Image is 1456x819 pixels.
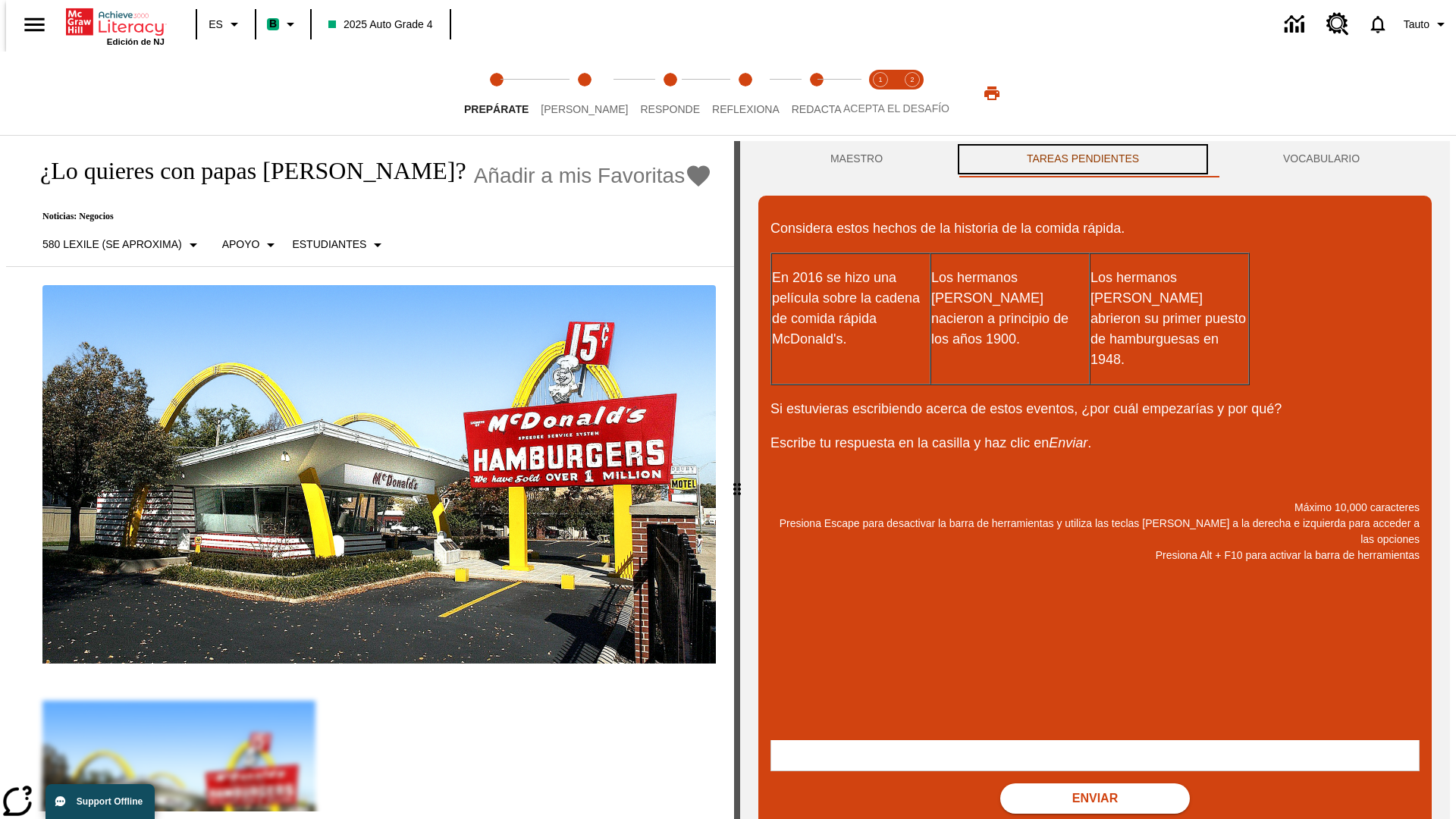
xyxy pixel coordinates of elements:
span: Reflexiona [712,103,780,115]
text: 1 [878,76,882,83]
p: Presiona Alt + F10 para activar la barra de herramientas [770,548,1420,563]
p: 580 Lexile (Se aproxima) [42,237,182,253]
p: Máximo 10,000 caracteres [770,500,1420,516]
span: Responde [640,103,700,115]
span: Redacta [792,103,842,115]
p: Considera estos hechos de la historia de la comida rápida. [770,218,1420,239]
span: 2025 Auto Grade 4 [328,17,433,33]
button: Lenguaje: ES, Selecciona un idioma [202,11,250,38]
span: Support Offline [77,796,143,807]
button: Perfil/Configuración [1398,11,1456,38]
button: Tipo de apoyo, Apoyo [216,231,287,259]
button: VOCABULARIO [1211,141,1432,177]
button: Enviar [1000,783,1190,814]
button: Acepta el desafío lee step 1 of 2 [858,52,902,135]
button: Boost El color de la clase es verde menta. Cambiar el color de la clase. [261,11,306,38]
p: Presiona Escape para desactivar la barra de herramientas y utiliza las teclas [PERSON_NAME] a la ... [770,516,1420,548]
p: Los hermanos [PERSON_NAME] abrieron su primer puesto de hamburguesas en 1948. [1090,268,1248,370]
div: Instructional Panel Tabs [758,141,1432,177]
p: Apoyo [222,237,260,253]
button: TAREAS PENDIENTES [955,141,1211,177]
a: Centro de información [1276,4,1317,45]
span: ACEPTA EL DESAFÍO [843,102,949,115]
div: activity [740,141,1450,819]
button: Support Offline [45,784,155,819]
span: B [269,14,277,33]
text: 2 [910,76,914,83]
a: Centro de recursos, Se abrirá en una pestaña nueva. [1317,4,1358,45]
body: Máximo 10,000 caracteres Presiona Escape para desactivar la barra de herramientas y utiliza las t... [6,12,221,26]
button: Acepta el desafío contesta step 2 of 2 [890,52,934,135]
button: Prepárate step 1 of 5 [452,52,541,135]
span: Prepárate [464,103,529,115]
span: Añadir a mis Favoritas [474,164,686,188]
div: reading [6,141,734,811]
button: Responde step 3 of 5 [628,52,712,135]
div: Portada [66,5,165,46]
button: Seleccione Lexile, 580 Lexile (Se aproxima) [36,231,209,259]
p: Los hermanos [PERSON_NAME] nacieron a principio de los años 1900. [931,268,1089,350]
p: Noticias: Negocios [24,211,712,222]
button: Maestro [758,141,955,177]
span: Edición de NJ [107,37,165,46]
span: [PERSON_NAME] [541,103,628,115]
p: Si estuvieras escribiendo acerca de estos eventos, ¿por cuál empezarías y por qué? [770,399,1420,419]
h1: ¿Lo quieres con papas [PERSON_NAME]? [24,157,466,185]
img: Uno de los primeros locales de McDonald's, con el icónico letrero rojo y los arcos amarillos. [42,285,716,664]
button: Seleccionar estudiante [286,231,393,259]
span: Tauto [1404,17,1429,33]
button: Añadir a mis Favoritas - ¿Lo quieres con papas fritas? [474,162,713,189]
button: Lee step 2 of 5 [529,52,640,135]
button: Abrir el menú lateral [12,2,57,47]
p: Estudiantes [292,237,366,253]
button: Reflexiona step 4 of 5 [700,52,792,135]
span: ES [209,17,223,33]
p: Escribe tu respuesta en la casilla y haz clic en . [770,433,1420,453]
p: En 2016 se hizo una película sobre la cadena de comida rápida McDonald's. [772,268,930,350]
button: Imprimir [968,80,1016,107]
button: Redacta step 5 of 5 [780,52,854,135]
a: Notificaciones [1358,5,1398,44]
div: Pulsa la tecla de intro o la barra espaciadora y luego presiona las flechas de derecha e izquierd... [734,141,740,819]
em: Enviar [1049,435,1087,450]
